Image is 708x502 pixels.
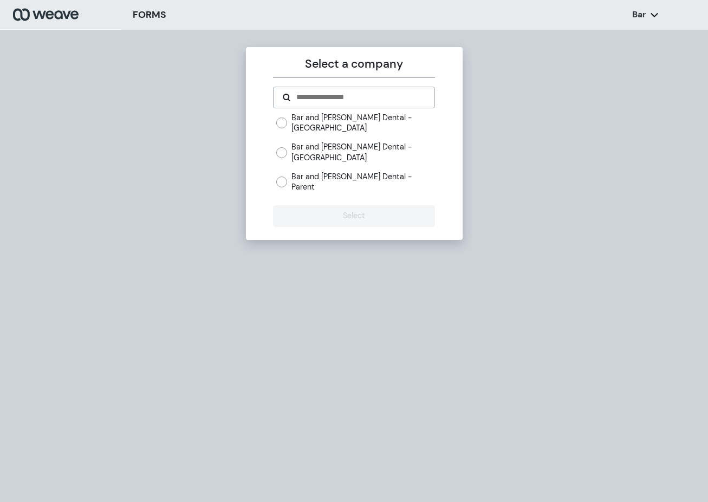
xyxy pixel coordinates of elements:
input: Search [295,92,426,103]
label: Bar and [PERSON_NAME] Dental - [GEOGRAPHIC_DATA] [291,142,435,162]
button: Select [273,205,435,227]
p: Select a company [273,56,435,73]
p: Bar [632,9,646,21]
h3: FORMS [133,8,166,22]
label: Bar and [PERSON_NAME] Dental - Parent [291,172,435,192]
label: Bar and [PERSON_NAME] Dental - [GEOGRAPHIC_DATA] [291,113,435,133]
